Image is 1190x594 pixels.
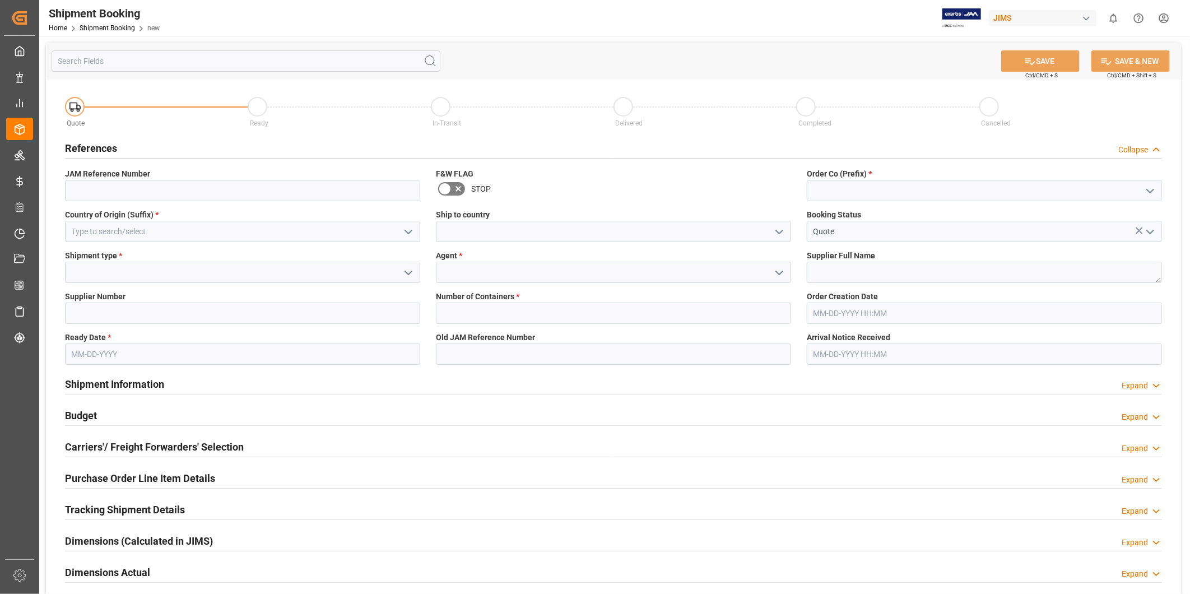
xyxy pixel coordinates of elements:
span: Completed [798,119,831,127]
button: Help Center [1126,6,1151,31]
button: JIMS [989,7,1101,29]
div: JIMS [989,10,1096,26]
input: MM-DD-YYYY HH:MM [807,303,1162,324]
h2: Carriers'/ Freight Forwarders' Selection [65,439,244,454]
span: Ctrl/CMD + Shift + S [1107,71,1156,80]
button: SAVE & NEW [1091,50,1170,72]
span: Delivered [615,119,643,127]
span: STOP [471,183,491,195]
a: Shipment Booking [80,24,135,32]
span: Shipment type [65,250,122,262]
button: open menu [770,223,787,240]
span: Order Creation Date [807,291,878,303]
h2: Budget [65,408,97,423]
h2: Shipment Information [65,377,164,392]
span: Ready Date [65,332,111,344]
span: Arrival Notice Received [807,332,890,344]
span: Ctrl/CMD + S [1025,71,1058,80]
button: open menu [399,264,416,281]
div: Shipment Booking [49,5,160,22]
div: Collapse [1118,144,1148,156]
span: F&W FLAG [436,168,473,180]
button: show 0 new notifications [1101,6,1126,31]
button: open menu [399,223,416,240]
div: Expand [1122,474,1148,486]
span: Booking Status [807,209,861,221]
div: Expand [1122,537,1148,549]
button: open menu [1141,223,1158,240]
h2: References [65,141,117,156]
img: Exertis%20JAM%20-%20Email%20Logo.jpg_1722504956.jpg [942,8,981,28]
span: Quote [67,119,85,127]
div: Expand [1122,443,1148,454]
span: Cancelled [981,119,1011,127]
input: Type to search/select [65,221,420,242]
div: Expand [1122,411,1148,423]
button: open menu [1141,182,1158,199]
button: SAVE [1001,50,1080,72]
h2: Dimensions (Calculated in JIMS) [65,533,213,549]
input: Search Fields [52,50,440,72]
input: MM-DD-YYYY [65,344,420,365]
span: Supplier Number [65,291,125,303]
span: Ready [250,119,268,127]
span: JAM Reference Number [65,168,150,180]
span: Number of Containers [436,291,519,303]
span: Ship to country [436,209,490,221]
span: In-Transit [433,119,461,127]
span: Old JAM Reference Number [436,332,535,344]
h2: Tracking Shipment Details [65,502,185,517]
div: Expand [1122,505,1148,517]
a: Home [49,24,67,32]
button: open menu [770,264,787,281]
span: Country of Origin (Suffix) [65,209,159,221]
span: Supplier Full Name [807,250,875,262]
h2: Dimensions Actual [65,565,150,580]
div: Expand [1122,380,1148,392]
span: Agent [436,250,462,262]
input: MM-DD-YYYY HH:MM [807,344,1162,365]
h2: Purchase Order Line Item Details [65,471,215,486]
div: Expand [1122,568,1148,580]
span: Order Co (Prefix) [807,168,872,180]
